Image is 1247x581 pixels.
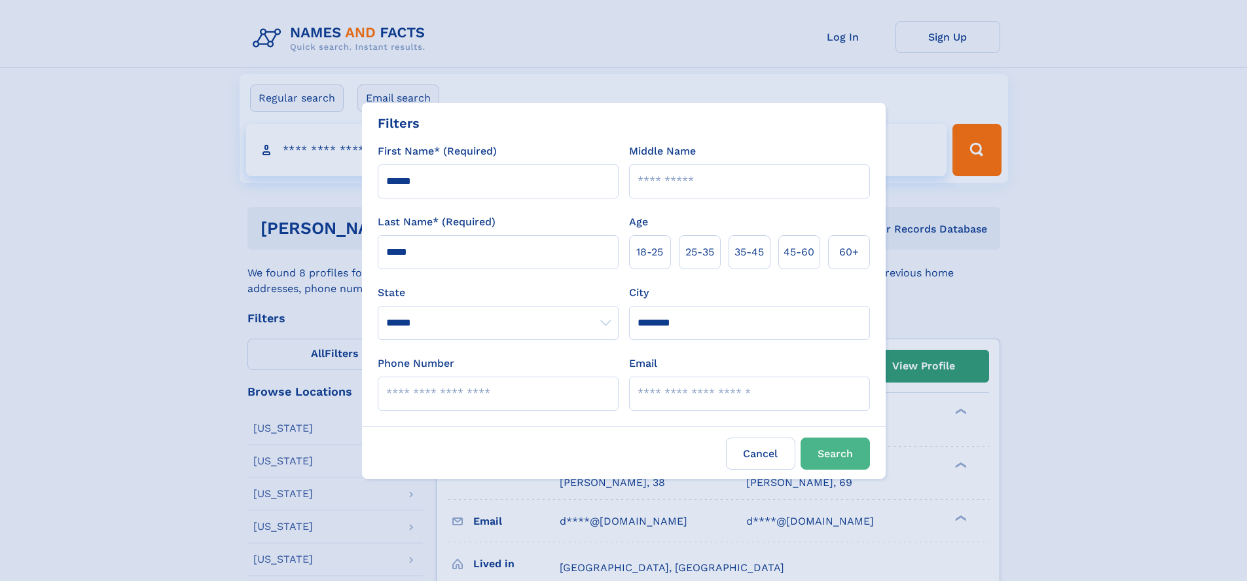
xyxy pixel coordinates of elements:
[629,143,696,159] label: Middle Name
[734,244,764,260] span: 35‑45
[378,356,454,371] label: Phone Number
[801,438,870,470] button: Search
[629,214,648,230] label: Age
[378,214,496,230] label: Last Name* (Required)
[636,244,663,260] span: 18‑25
[629,285,649,301] label: City
[378,143,497,159] label: First Name* (Required)
[629,356,657,371] label: Email
[784,244,814,260] span: 45‑60
[378,285,619,301] label: State
[685,244,714,260] span: 25‑35
[726,438,795,470] label: Cancel
[378,113,420,133] div: Filters
[839,244,859,260] span: 60+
